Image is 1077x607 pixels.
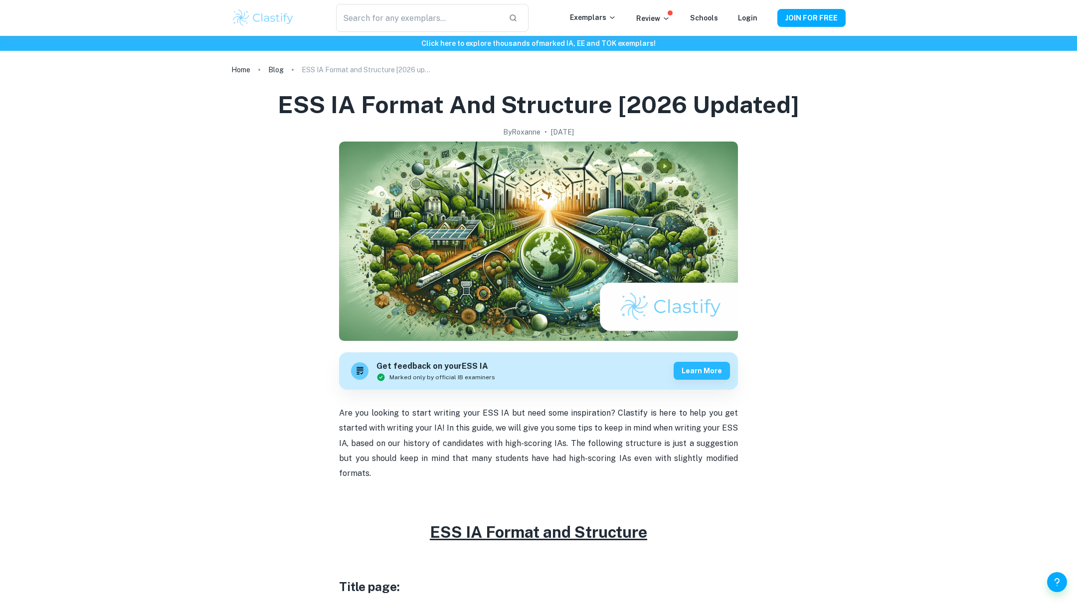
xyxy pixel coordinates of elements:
h3: Title page: [339,578,738,596]
img: Clastify logo [231,8,295,28]
a: Login [738,14,757,22]
a: Blog [268,63,284,77]
a: Get feedback on yourESS IAMarked only by official IB examinersLearn more [339,352,738,390]
button: JOIN FOR FREE [777,9,846,27]
button: Help and Feedback [1047,572,1067,592]
u: ESS IA Format and Structure [430,523,647,541]
p: Review [636,13,670,24]
h6: Click here to explore thousands of marked IA, EE and TOK exemplars ! [2,38,1075,49]
p: • [544,127,547,138]
a: Schools [690,14,718,22]
img: ESS IA Format and Structure [2026 updated] cover image [339,142,738,341]
h2: By Roxanne [503,127,540,138]
button: Learn more [674,362,730,380]
h2: [DATE] [551,127,574,138]
p: Are you looking to start writing your ESS IA but need some inspiration? Clastify is here to help ... [339,406,738,481]
p: Exemplars [570,12,616,23]
a: Home [231,63,250,77]
h6: Get feedback on your ESS IA [376,360,495,373]
h1: ESS IA Format and Structure [2026 updated] [278,89,799,121]
span: Marked only by official IB examiners [389,373,495,382]
input: Search for any exemplars... [336,4,501,32]
p: ESS IA Format and Structure [2026 updated] [302,64,431,75]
